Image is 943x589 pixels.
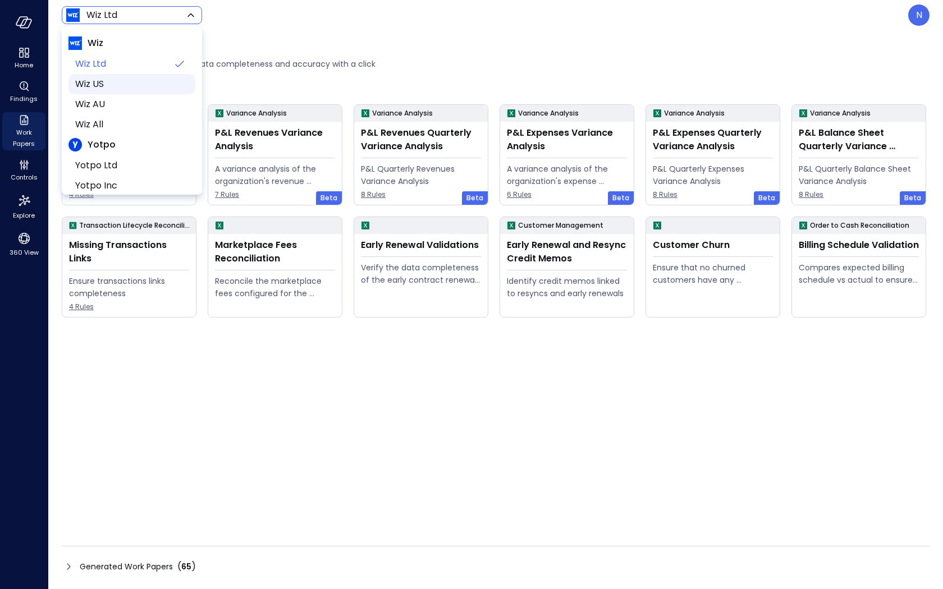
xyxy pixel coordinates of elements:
li: Wiz Ltd [68,54,195,74]
span: Wiz All [75,118,186,131]
span: Yotpo [88,138,116,151]
span: Yotpo Inc [75,179,186,192]
li: Yotpo Inc [68,176,195,196]
span: Wiz US [75,77,186,91]
li: Wiz US [68,74,195,94]
img: Wiz [68,36,82,50]
span: Wiz Ltd [75,57,168,71]
li: Wiz AU [68,94,195,114]
img: Yotpo [68,138,82,151]
li: Wiz All [68,114,195,135]
span: Wiz [88,36,103,50]
li: Yotpo Ltd [68,155,195,176]
span: Yotpo Ltd [75,159,186,172]
span: Wiz AU [75,98,186,111]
